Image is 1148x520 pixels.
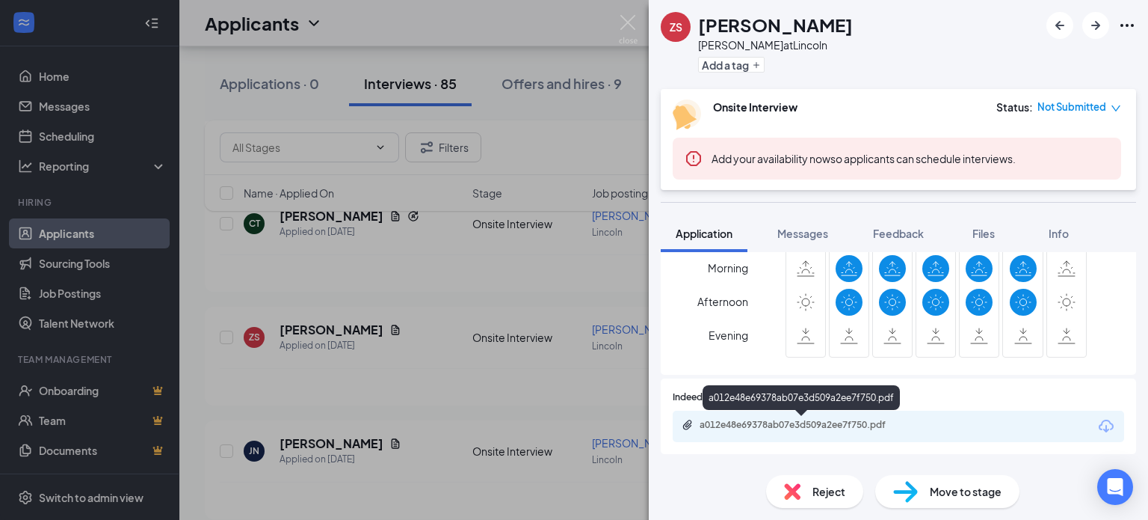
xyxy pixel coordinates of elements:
[676,227,732,240] span: Application
[670,19,682,34] div: ZS
[1111,103,1121,114] span: down
[1082,12,1109,39] button: ArrowRight
[673,391,738,405] span: Indeed Resume
[972,227,995,240] span: Files
[698,57,765,73] button: PlusAdd a tag
[698,37,853,52] div: [PERSON_NAME] at Lincoln
[712,151,830,166] button: Add your availability now
[1118,16,1136,34] svg: Ellipses
[713,100,797,114] b: Onsite Interview
[703,385,900,410] div: a012e48e69378ab07e3d509a2ee7f750.pdf
[996,100,1033,114] div: Status :
[1049,227,1069,240] span: Info
[1097,469,1133,505] div: Open Intercom Messenger
[709,322,748,349] span: Evening
[777,227,828,240] span: Messages
[685,150,703,168] svg: Error
[697,288,748,315] span: Afternoon
[1046,12,1073,39] button: ArrowLeftNew
[1051,16,1069,34] svg: ArrowLeftNew
[712,152,1016,165] span: so applicants can schedule interviews.
[1097,417,1115,435] svg: Download
[1087,16,1105,34] svg: ArrowRight
[708,254,748,281] span: Morning
[1037,100,1106,114] span: Not Submitted
[812,483,845,500] span: Reject
[873,227,924,240] span: Feedback
[698,12,853,37] h1: [PERSON_NAME]
[682,419,694,431] svg: Paperclip
[930,483,1002,500] span: Move to stage
[752,61,761,70] svg: Plus
[700,419,909,431] div: a012e48e69378ab07e3d509a2ee7f750.pdf
[682,419,924,433] a: Paperclipa012e48e69378ab07e3d509a2ee7f750.pdf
